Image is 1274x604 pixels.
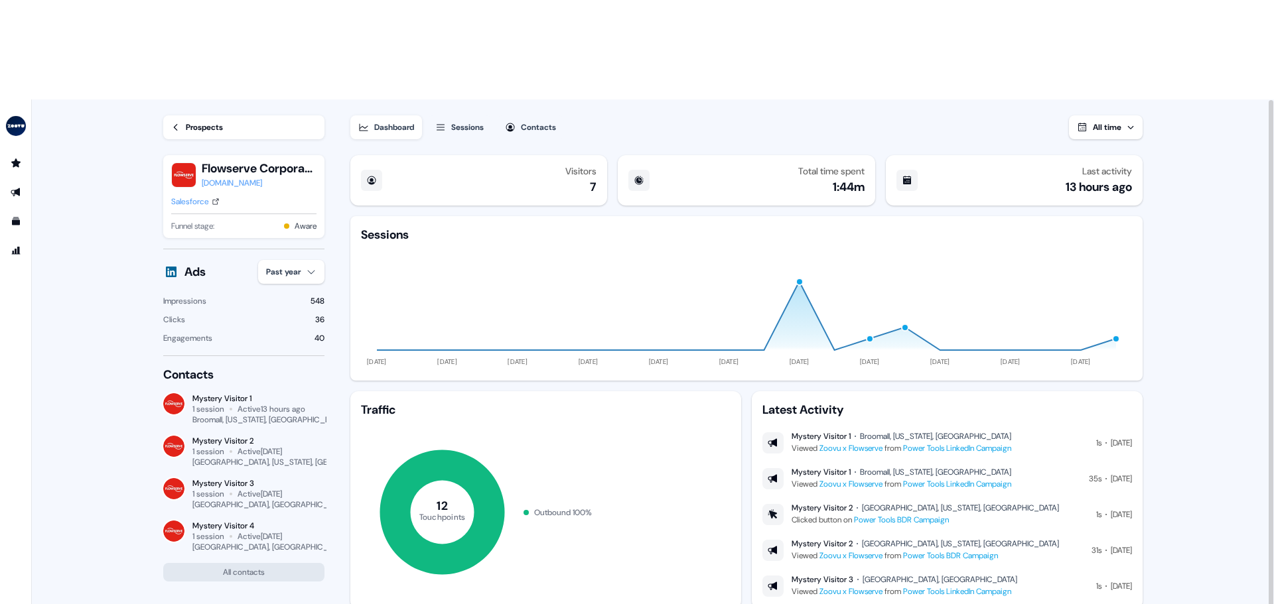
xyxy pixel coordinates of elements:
[792,538,853,549] div: Mystery Visitor 2
[437,498,448,514] tspan: 12
[361,402,731,418] div: Traffic
[1111,472,1132,485] div: [DATE]
[792,467,851,477] div: Mystery Visitor 1
[5,152,27,174] a: Go to prospects
[860,431,1011,442] div: Broomall, [US_STATE], [GEOGRAPHIC_DATA]
[451,121,484,134] div: Sessions
[833,179,865,195] div: 1:44m
[819,586,883,597] a: Zoovu x Flowserve
[163,313,185,326] div: Clicks
[1096,436,1101,450] div: 1s
[862,503,1059,513] div: [GEOGRAPHIC_DATA], [US_STATE], [GEOGRAPHIC_DATA]
[186,121,223,134] div: Prospects
[184,264,206,280] div: Ads
[1069,115,1143,139] button: All time
[1093,122,1121,133] span: All time
[171,195,220,208] a: Salesforce
[1082,166,1132,176] div: Last activity
[295,219,317,233] button: Aware
[192,436,324,446] div: Mystery Visitor 2
[792,477,1011,491] div: Viewed from
[258,260,324,284] button: Past year
[171,219,214,233] span: Funnel stage:
[1089,472,1101,485] div: 35s
[792,431,851,442] div: Mystery Visitor 1
[819,479,883,489] a: Zoovu x Flowserve
[565,166,597,176] div: Visitors
[163,367,324,383] div: Contacts
[192,446,224,457] div: 1 session
[374,121,414,134] div: Dashboard
[192,414,345,425] div: Broomall, [US_STATE], [GEOGRAPHIC_DATA]
[798,166,865,176] div: Total time spent
[202,176,317,190] a: [DOMAIN_NAME]
[719,357,739,366] tspan: [DATE]
[792,574,853,585] div: Mystery Visitor 3
[497,115,564,139] button: Contacts
[863,574,1017,585] div: [GEOGRAPHIC_DATA], [GEOGRAPHIC_DATA]
[1071,357,1091,366] tspan: [DATE]
[579,357,599,366] tspan: [DATE]
[192,404,224,414] div: 1 session
[792,549,1059,562] div: Viewed from
[903,443,1011,453] a: Power Tools LinkedIn Campaign
[192,531,224,542] div: 1 session
[5,182,27,203] a: Go to outbound experience
[367,357,387,366] tspan: [DATE]
[854,514,949,525] a: Power Tools BDR Campaign
[819,550,883,561] a: Zoovu x Flowserve
[762,402,1132,418] div: Latest Activity
[860,467,1011,477] div: Broomall, [US_STATE], [GEOGRAPHIC_DATA]
[192,520,324,531] div: Mystery Visitor 4
[649,357,669,366] tspan: [DATE]
[903,479,1011,489] a: Power Tools LinkedIn Campaign
[521,121,556,134] div: Contacts
[930,357,950,366] tspan: [DATE]
[5,240,27,261] a: Go to attribution
[1096,579,1101,593] div: 1s
[361,227,409,243] div: Sessions
[792,513,1059,526] div: Clicked button on
[238,404,305,414] div: Active 13 hours ago
[437,357,457,366] tspan: [DATE]
[192,499,348,510] div: [GEOGRAPHIC_DATA], [GEOGRAPHIC_DATA]
[590,179,597,195] div: 7
[171,195,209,208] div: Salesforce
[1111,579,1132,593] div: [DATE]
[192,393,324,404] div: Mystery Visitor 1
[315,332,324,345] div: 40
[202,160,317,176] button: Flowserve Corporation
[1092,544,1101,557] div: 31s
[792,442,1011,455] div: Viewed from
[163,563,324,581] button: All contacts
[1111,436,1132,450] div: [DATE]
[238,531,282,542] div: Active [DATE]
[419,511,466,522] tspan: Touchpoints
[192,457,391,467] div: [GEOGRAPHIC_DATA], [US_STATE], [GEOGRAPHIC_DATA]
[238,446,282,457] div: Active [DATE]
[315,313,324,326] div: 36
[903,550,998,561] a: Power Tools BDR Campaign
[790,357,810,366] tspan: [DATE]
[238,489,282,499] div: Active [DATE]
[903,586,1011,597] a: Power Tools LinkedIn Campaign
[534,506,592,519] div: Outbound 100 %
[819,443,883,453] a: Zoovu x Flowserve
[192,542,348,552] div: [GEOGRAPHIC_DATA], [GEOGRAPHIC_DATA]
[163,332,212,345] div: Engagements
[862,538,1059,549] div: [GEOGRAPHIC_DATA], [US_STATE], [GEOGRAPHIC_DATA]
[792,503,853,513] div: Mystery Visitor 2
[192,478,324,489] div: Mystery Visitor 3
[350,115,422,139] button: Dashboard
[1111,508,1132,521] div: [DATE]
[860,357,880,366] tspan: [DATE]
[792,585,1017,598] div: Viewed from
[5,211,27,232] a: Go to templates
[1096,508,1101,521] div: 1s
[192,489,224,499] div: 1 session
[1111,544,1132,557] div: [DATE]
[163,294,206,308] div: Impressions
[311,294,324,308] div: 548
[163,115,324,139] a: Prospects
